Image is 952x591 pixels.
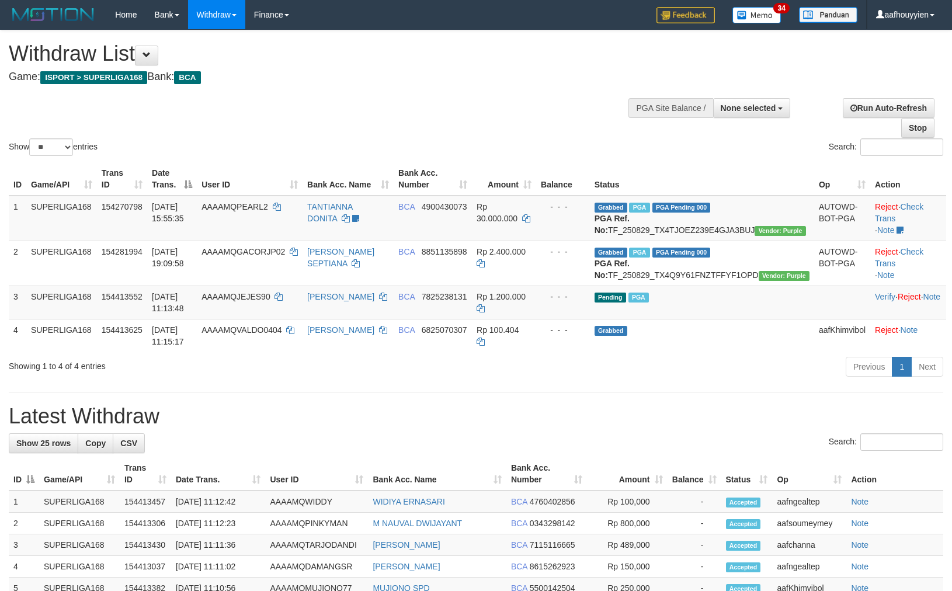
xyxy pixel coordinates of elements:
span: Rp 30.000.000 [477,202,517,223]
td: · [870,319,946,352]
span: BCA [398,247,415,256]
th: Status: activate to sort column ascending [721,457,773,491]
th: Bank Acc. Number: activate to sort column ascending [506,457,587,491]
th: Status [590,162,814,196]
a: Copy [78,433,113,453]
a: [PERSON_NAME] [307,292,374,301]
th: Game/API: activate to sort column ascending [26,162,97,196]
a: Reject [875,247,898,256]
span: Grabbed [595,326,627,336]
td: AAAAMQTARJODANDI [265,534,368,556]
label: Search: [829,433,943,451]
td: SUPERLIGA168 [39,513,120,534]
th: User ID: activate to sort column ascending [197,162,303,196]
span: 154281994 [102,247,143,256]
th: Trans ID: activate to sort column ascending [97,162,147,196]
th: Op: activate to sort column ascending [772,457,846,491]
a: TANTIANNA DONITA [307,202,353,223]
td: - [668,491,721,513]
a: Note [851,497,868,506]
span: PGA Pending [652,203,711,213]
img: Feedback.jpg [656,7,715,23]
a: Next [911,357,943,377]
span: BCA [511,519,527,528]
a: WIDIYA ERNASARI [373,497,444,506]
td: aafngealtep [772,556,846,578]
td: TF_250829_TX4TJOEZ239E4GJA3BUJ [590,196,814,241]
b: PGA Ref. No: [595,259,630,280]
th: Date Trans.: activate to sort column descending [147,162,197,196]
b: PGA Ref. No: [595,214,630,235]
span: Pending [595,293,626,303]
span: BCA [511,562,527,571]
span: 154270798 [102,202,143,211]
span: Copy 0343298142 to clipboard [530,519,575,528]
input: Search: [860,433,943,451]
h1: Withdraw List [9,42,623,65]
td: 1 [9,196,26,241]
td: 154413457 [120,491,171,513]
td: aafKhimvibol [814,319,870,352]
th: Date Trans.: activate to sort column ascending [171,457,266,491]
td: 4 [9,556,39,578]
h4: Game: Bank: [9,71,623,83]
td: 154413430 [120,534,171,556]
td: 2 [9,241,26,286]
td: 1 [9,491,39,513]
td: [DATE] 11:11:02 [171,556,266,578]
a: Note [877,270,895,280]
span: [DATE] 19:09:58 [152,247,184,268]
span: Copy 6825070307 to clipboard [422,325,467,335]
input: Search: [860,138,943,156]
a: Show 25 rows [9,433,78,453]
th: Balance: activate to sort column ascending [668,457,721,491]
td: 4 [9,319,26,352]
span: BCA [398,325,415,335]
td: AUTOWD-BOT-PGA [814,196,870,241]
td: SUPERLIGA168 [26,196,97,241]
span: BCA [511,540,527,550]
th: Bank Acc. Name: activate to sort column ascending [368,457,506,491]
div: Showing 1 to 4 of 4 entries [9,356,388,372]
a: [PERSON_NAME] [373,540,440,550]
span: Copy 7825238131 to clipboard [422,292,467,301]
a: Reject [875,325,898,335]
td: aafngealtep [772,491,846,513]
th: Balance [536,162,590,196]
span: Marked by aafsoycanthlai [628,293,649,303]
span: Vendor URL: https://trx4.1velocity.biz [759,271,809,281]
a: Note [851,540,868,550]
span: BCA [398,202,415,211]
td: [DATE] 11:11:36 [171,534,266,556]
span: CSV [120,439,137,448]
span: Marked by aafnonsreyleab [629,248,649,258]
label: Show entries [9,138,98,156]
span: 154413552 [102,292,143,301]
span: Grabbed [595,248,627,258]
img: Button%20Memo.svg [732,7,781,23]
td: SUPERLIGA168 [26,241,97,286]
a: Note [851,519,868,528]
span: Accepted [726,541,761,551]
span: 154413625 [102,325,143,335]
th: Game/API: activate to sort column ascending [39,457,120,491]
span: Copy [85,439,106,448]
th: ID [9,162,26,196]
a: Stop [901,118,934,138]
span: Vendor URL: https://trx4.1velocity.biz [755,226,805,236]
span: AAAAMQPEARL2 [201,202,268,211]
a: Note [851,562,868,571]
span: Rp 100.404 [477,325,519,335]
td: AAAAMQPINKYMAN [265,513,368,534]
img: panduan.png [799,7,857,23]
td: AAAAMQWIDDY [265,491,368,513]
a: Check Trans [875,202,923,223]
a: Verify [875,292,895,301]
span: None selected [721,103,776,113]
td: aafchanna [772,534,846,556]
span: Rp 2.400.000 [477,247,526,256]
td: SUPERLIGA168 [26,286,97,319]
div: - - - [541,324,585,336]
select: Showentries [29,138,73,156]
a: Check Trans [875,247,923,268]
